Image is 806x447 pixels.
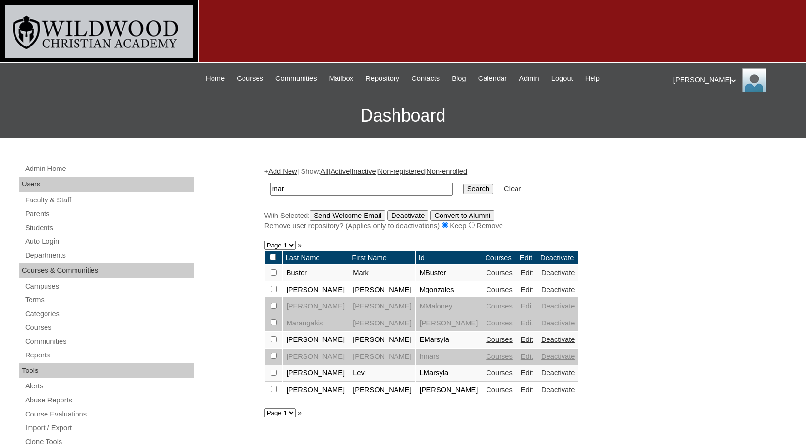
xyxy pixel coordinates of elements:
span: Courses [237,73,263,84]
td: Buster [283,265,349,281]
td: hmars [416,349,482,365]
input: Search [463,184,493,194]
input: Convert to Alumni [430,210,494,221]
a: Deactivate [541,369,575,377]
a: Contacts [407,73,444,84]
span: Mailbox [329,73,354,84]
td: Marangakis [283,315,349,332]
a: Deactivate [541,286,575,293]
span: Repository [365,73,399,84]
a: Auto Login [24,235,194,247]
a: Courses [24,322,194,334]
a: Add New [268,168,297,175]
td: Deactivate [537,251,578,265]
td: First Name [349,251,415,265]
h3: Dashboard [5,94,801,138]
td: [PERSON_NAME] [349,332,415,348]
input: Search [270,183,453,196]
span: Home [206,73,225,84]
a: Edit [521,302,533,310]
span: Contacts [411,73,440,84]
a: Course Evaluations [24,408,194,420]
a: Students [24,222,194,234]
a: Home [201,73,229,84]
span: Help [585,73,600,84]
td: Last Name [283,251,349,265]
a: Communities [24,336,194,348]
a: Edit [521,319,533,327]
img: Jill Isaac [742,68,766,92]
td: Courses [482,251,517,265]
img: logo-white.png [5,5,193,58]
a: Courses [486,386,513,394]
a: Active [330,168,350,175]
a: Admin Home [24,163,194,175]
div: [PERSON_NAME] [673,68,796,92]
a: Mailbox [324,73,359,84]
td: [PERSON_NAME] [349,282,415,298]
a: Edit [521,269,533,277]
td: [PERSON_NAME] [283,298,349,315]
td: [PERSON_NAME] [349,349,415,365]
a: Courses [232,73,268,84]
a: All [320,168,328,175]
td: [PERSON_NAME] [283,349,349,365]
a: Deactivate [541,269,575,277]
a: Edit [521,369,533,377]
a: Deactivate [541,353,575,360]
td: [PERSON_NAME] [283,282,349,298]
span: Blog [452,73,466,84]
a: Courses [486,369,513,377]
td: EMarsyla [416,332,482,348]
a: Calendar [473,73,512,84]
td: [PERSON_NAME] [416,315,482,332]
a: Clear [504,185,521,193]
td: [PERSON_NAME] [283,382,349,399]
span: Communities [275,73,317,84]
td: Mgonzales [416,282,482,298]
div: Courses & Communities [19,263,194,278]
a: » [298,241,302,249]
td: MBuster [416,265,482,281]
div: + | Show: | | | | [264,167,744,231]
td: [PERSON_NAME] [416,382,482,399]
a: Courses [486,353,513,360]
td: [PERSON_NAME] [349,382,415,399]
td: MMaloney [416,298,482,315]
input: Send Welcome Email [310,210,385,221]
a: Blog [447,73,471,84]
td: [PERSON_NAME] [283,332,349,348]
td: [PERSON_NAME] [349,298,415,315]
a: Alerts [24,380,194,392]
a: Departments [24,249,194,262]
a: Deactivate [541,302,575,310]
span: Logout [551,73,573,84]
a: Edit [521,336,533,343]
a: Courses [486,336,513,343]
a: Courses [486,302,513,310]
a: Faculty & Staff [24,194,194,206]
a: Abuse Reports [24,394,194,406]
a: Edit [521,353,533,360]
a: Admin [514,73,544,84]
a: Campuses [24,280,194,293]
td: Levi [349,365,415,382]
div: With Selected: [264,210,744,231]
span: Admin [519,73,539,84]
a: Courses [486,319,513,327]
a: Inactive [351,168,376,175]
a: Courses [486,286,513,293]
a: Parents [24,208,194,220]
a: Communities [271,73,322,84]
a: Deactivate [541,319,575,327]
div: Tools [19,363,194,379]
a: Import / Export [24,422,194,434]
a: Non-registered [378,168,425,175]
td: [PERSON_NAME] [283,365,349,382]
div: Users [19,177,194,192]
a: Edit [521,386,533,394]
a: Non-enrolled [426,168,467,175]
a: Help [580,73,605,84]
td: Id [416,251,482,265]
a: Categories [24,308,194,320]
